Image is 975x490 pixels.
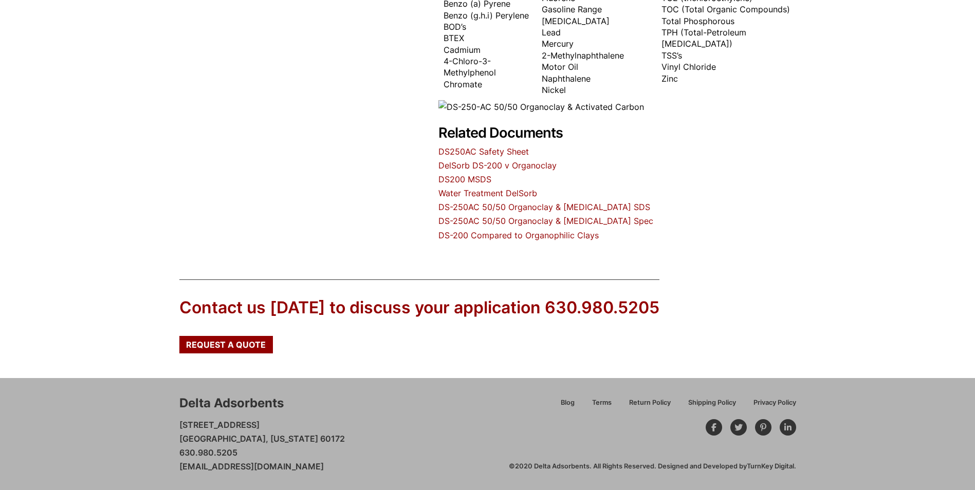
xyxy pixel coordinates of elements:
[438,100,644,114] img: DS-250-AC 50/50 Organoclay & Activated Carbon
[509,462,796,471] div: ©2020 Delta Adsorbents. All Rights Reserved. Designed and Developed by .
[179,296,659,319] div: Contact us [DATE] to discuss your application 630.980.5205
[620,397,679,415] a: Return Policy
[552,397,583,415] a: Blog
[438,146,529,157] a: DS250AC Safety Sheet
[179,336,273,353] a: Request a Quote
[438,160,557,171] a: DelSorb DS-200 v Organoclay
[179,418,345,474] p: [STREET_ADDRESS] [GEOGRAPHIC_DATA], [US_STATE] 60172 630.980.5205
[438,216,653,226] a: DS-250AC 50/50 Organoclay & [MEDICAL_DATA] Spec
[438,174,491,184] a: DS200 MSDS
[745,397,796,415] a: Privacy Policy
[438,202,650,212] a: DS-250AC 50/50 Organoclay & [MEDICAL_DATA] SDS
[438,188,537,198] a: Water Treatment DelSorb
[561,400,575,406] span: Blog
[629,400,671,406] span: Return Policy
[747,462,794,470] a: TurnKey Digital
[179,461,324,472] a: [EMAIL_ADDRESS][DOMAIN_NAME]
[186,341,266,349] span: Request a Quote
[679,397,745,415] a: Shipping Policy
[753,400,796,406] span: Privacy Policy
[179,394,284,412] div: Delta Adsorbents
[688,400,736,406] span: Shipping Policy
[592,400,612,406] span: Terms
[438,230,599,240] a: DS-200 Compared to Organophilic Clays
[583,397,620,415] a: Terms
